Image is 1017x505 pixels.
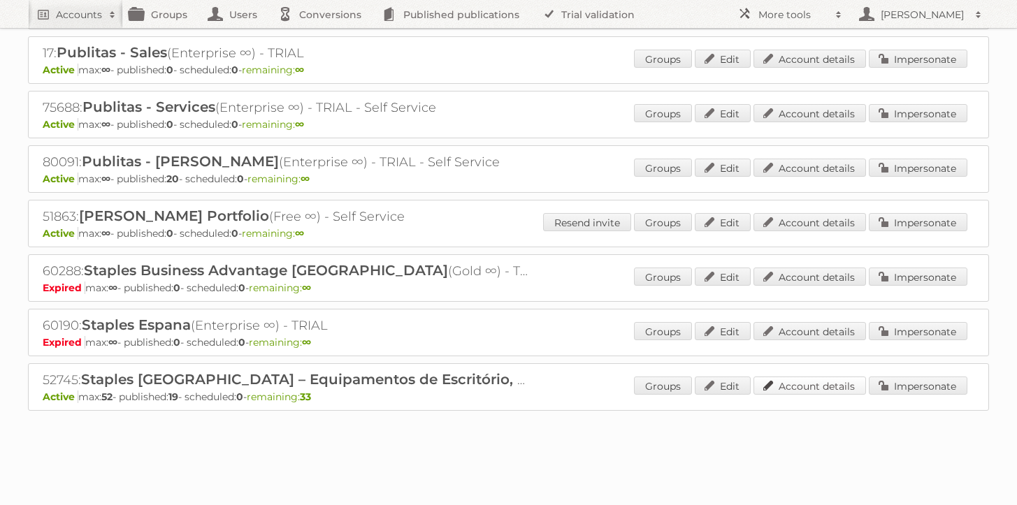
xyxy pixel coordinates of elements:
[247,390,311,403] span: remaining:
[869,104,967,122] a: Impersonate
[634,104,692,122] a: Groups
[869,213,967,231] a: Impersonate
[108,281,117,294] strong: ∞
[43,64,974,76] p: max: - published: - scheduled: -
[695,104,751,122] a: Edit
[82,153,279,170] span: Publitas - [PERSON_NAME]
[634,268,692,286] a: Groups
[101,118,110,131] strong: ∞
[43,227,78,240] span: Active
[238,336,245,349] strong: 0
[43,336,85,349] span: Expired
[166,227,173,240] strong: 0
[301,173,310,185] strong: ∞
[869,268,967,286] a: Impersonate
[295,118,304,131] strong: ∞
[302,336,311,349] strong: ∞
[242,227,304,240] span: remaining:
[43,316,532,335] h2: 60190: (Enterprise ∞) - TRIAL
[43,227,974,240] p: max: - published: - scheduled: -
[101,64,110,76] strong: ∞
[43,64,78,76] span: Active
[753,376,866,395] a: Account details
[43,173,974,185] p: max: - published: - scheduled: -
[695,376,751,395] a: Edit
[108,336,117,349] strong: ∞
[869,322,967,340] a: Impersonate
[43,262,532,280] h2: 60288: (Gold ∞) - TRIAL - Self Service
[753,268,866,286] a: Account details
[82,98,215,115] span: Publitas - Services
[242,64,304,76] span: remaining:
[238,281,245,294] strong: 0
[295,227,304,240] strong: ∞
[101,227,110,240] strong: ∞
[300,390,311,403] strong: 33
[81,371,545,388] span: Staples [GEOGRAPHIC_DATA] – Equipamentos de Escritório, S.A.
[634,376,692,395] a: Groups
[247,173,310,185] span: remaining:
[634,50,692,68] a: Groups
[166,64,173,76] strong: 0
[249,336,311,349] span: remaining:
[43,153,532,171] h2: 80091: (Enterprise ∞) - TRIAL - Self Service
[695,213,751,231] a: Edit
[869,376,967,395] a: Impersonate
[101,390,113,403] strong: 52
[249,281,311,294] span: remaining:
[101,173,110,185] strong: ∞
[43,118,974,131] p: max: - published: - scheduled: -
[173,281,180,294] strong: 0
[166,118,173,131] strong: 0
[695,268,751,286] a: Edit
[634,322,692,340] a: Groups
[634,159,692,177] a: Groups
[869,50,967,68] a: Impersonate
[753,104,866,122] a: Account details
[43,390,974,403] p: max: - published: - scheduled: -
[753,159,866,177] a: Account details
[242,118,304,131] span: remaining:
[877,8,968,22] h2: [PERSON_NAME]
[758,8,828,22] h2: More tools
[237,173,244,185] strong: 0
[634,213,692,231] a: Groups
[695,159,751,177] a: Edit
[43,390,78,403] span: Active
[236,390,243,403] strong: 0
[84,262,448,279] span: Staples Business Advantage [GEOGRAPHIC_DATA]
[82,316,191,333] span: Staples Espana
[543,213,631,231] a: Resend invite
[43,118,78,131] span: Active
[56,8,102,22] h2: Accounts
[295,64,304,76] strong: ∞
[168,390,178,403] strong: 19
[57,44,167,61] span: Publitas - Sales
[43,371,532,389] h2: 52745: (Enterprise 52)
[753,50,866,68] a: Account details
[43,336,974,349] p: max: - published: - scheduled: -
[869,159,967,177] a: Impersonate
[43,207,532,226] h2: 51863: (Free ∞) - Self Service
[753,213,866,231] a: Account details
[231,227,238,240] strong: 0
[43,173,78,185] span: Active
[695,50,751,68] a: Edit
[302,281,311,294] strong: ∞
[695,322,751,340] a: Edit
[231,118,238,131] strong: 0
[231,64,238,76] strong: 0
[166,173,179,185] strong: 20
[43,98,532,117] h2: 75688: (Enterprise ∞) - TRIAL - Self Service
[753,322,866,340] a: Account details
[43,281,974,294] p: max: - published: - scheduled: -
[43,44,532,62] h2: 17: (Enterprise ∞) - TRIAL
[79,207,269,224] span: [PERSON_NAME] Portfolio
[173,336,180,349] strong: 0
[43,281,85,294] span: Expired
